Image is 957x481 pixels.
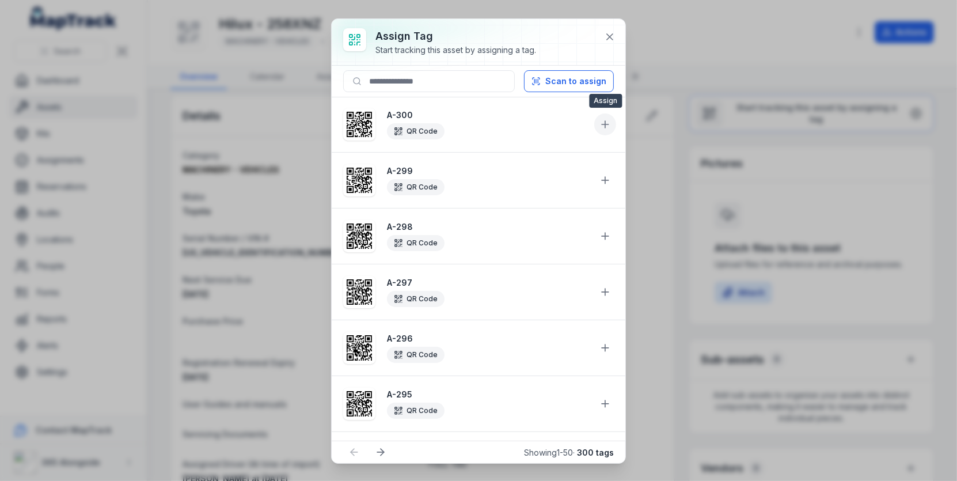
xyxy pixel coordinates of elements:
span: Assign [590,94,622,108]
strong: A-296 [387,333,590,344]
div: Start tracking this asset by assigning a tag. [375,44,536,56]
div: QR Code [387,123,445,139]
strong: A-295 [387,389,590,400]
div: QR Code [387,179,445,195]
div: QR Code [387,403,445,419]
div: QR Code [387,235,445,251]
div: QR Code [387,347,445,363]
strong: A-297 [387,277,590,289]
button: Scan to assign [524,70,614,92]
strong: 300 tags [577,448,614,457]
h3: Assign tag [375,28,536,44]
span: Showing 1 - 50 · [524,448,614,457]
div: QR Code [387,291,445,307]
strong: A-298 [387,221,590,233]
strong: A-300 [387,109,590,121]
strong: A-299 [387,165,590,177]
